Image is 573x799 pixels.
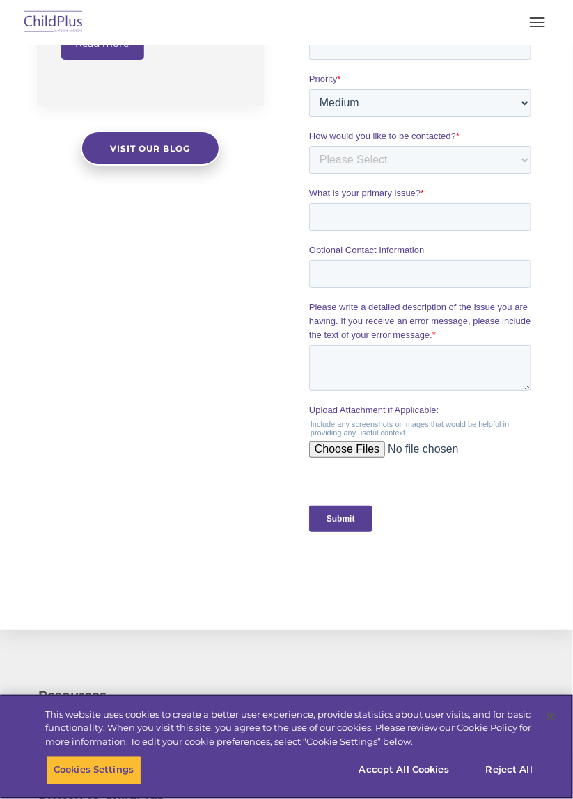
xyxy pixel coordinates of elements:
[110,143,190,154] span: Visit our blog
[466,756,553,785] button: Reject All
[81,131,220,166] a: Visit our blog
[46,756,141,785] button: Cookies Settings
[535,702,566,732] button: Close
[45,709,533,750] div: This website uses cookies to create a better user experience, provide statistics about user visit...
[352,756,457,785] button: Accept All Cookies
[21,6,86,39] img: ChildPlus by Procare Solutions
[38,686,535,705] h4: Resources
